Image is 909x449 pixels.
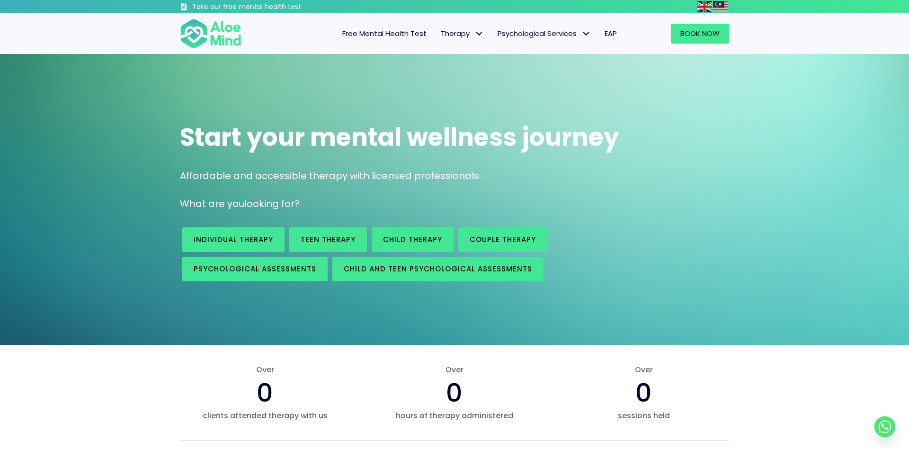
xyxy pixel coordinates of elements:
a: Teen Therapy [289,227,367,252]
span: Couple therapy [470,234,536,244]
img: ms [713,1,728,12]
a: EAP [597,24,624,44]
a: Child Therapy [372,227,454,252]
span: What are you [180,197,244,210]
span: Individual therapy [194,234,273,244]
h3: Take our free mental health test [192,2,352,12]
span: 0 [446,375,463,411]
span: Over [180,364,350,375]
span: Teen Therapy [301,234,356,244]
span: Therapy: submenu [472,27,486,41]
span: clients attended therapy with us [180,410,350,421]
img: en [697,1,712,12]
a: Free Mental Health Test [335,24,434,44]
a: Individual therapy [182,227,285,252]
a: Take our free mental health test [180,2,352,13]
span: Psychological assessments [194,264,316,274]
p: Affordable and accessible therapy with licensed professionals. [180,169,729,183]
a: Couple therapy [458,227,547,252]
span: EAP [605,28,617,38]
span: Child Therapy [383,234,442,244]
span: looking for? [244,197,300,210]
nav: Menu [254,24,624,44]
span: Book Now [680,28,720,38]
span: Start your mental wellness journey [180,120,619,154]
span: Therapy [441,28,483,38]
span: Psychological Services [498,28,590,38]
a: Psychological ServicesPsychological Services: submenu [490,24,597,44]
span: Child and Teen Psychological assessments [344,264,532,274]
span: hours of therapy administered [369,410,540,421]
a: TherapyTherapy: submenu [434,24,490,44]
a: Malay [713,1,729,12]
span: 0 [635,375,652,411]
span: sessions held [559,410,729,421]
img: Aloe mind Logo [180,18,241,49]
span: Psychological Services: submenu [579,27,593,41]
span: Over [559,364,729,375]
span: Free Mental Health Test [342,28,427,38]
a: English [697,1,713,12]
a: Child and Teen Psychological assessments [332,257,544,281]
a: Book Now [671,24,729,44]
span: Over [369,364,540,375]
a: Psychological assessments [182,257,328,281]
span: 0 [257,375,273,411]
a: Whatsapp [874,416,895,437]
